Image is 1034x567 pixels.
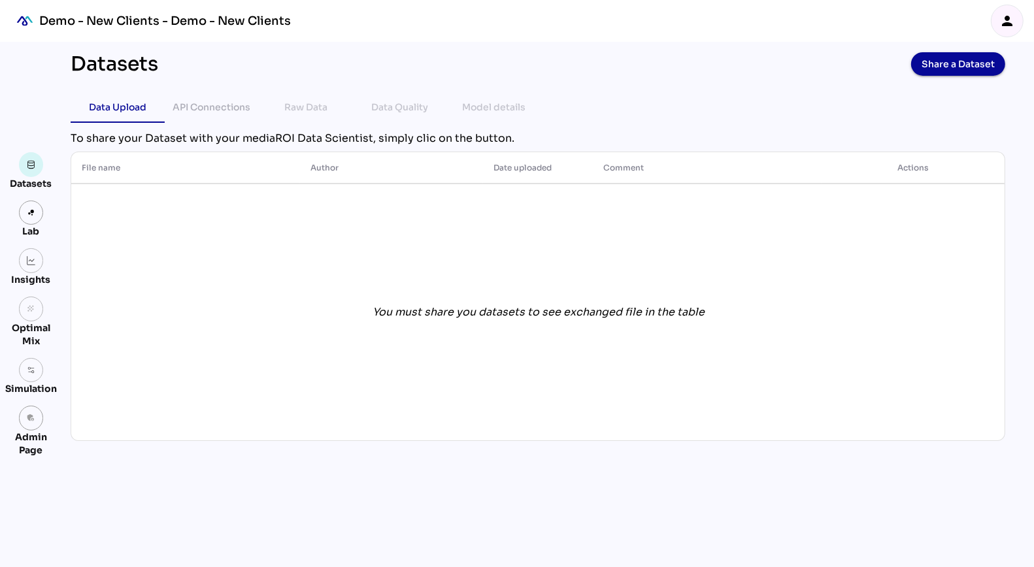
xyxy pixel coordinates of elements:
[173,99,251,115] div: API Connections
[27,366,36,375] img: settings.svg
[300,152,483,184] th: Author
[10,7,39,35] div: mediaROI
[71,131,1005,146] div: To share your Dataset with your mediaROI Data Scientist, simply clic on the button.
[27,256,36,265] img: graph.svg
[284,99,327,115] div: Raw Data
[5,321,57,348] div: Optimal Mix
[463,99,526,115] div: Model details
[5,382,57,395] div: Simulation
[17,225,46,238] div: Lab
[71,52,158,76] div: Datasets
[999,13,1015,29] i: person
[372,99,429,115] div: Data Quality
[27,413,36,423] i: admin_panel_settings
[12,273,51,286] div: Insights
[5,430,57,457] div: Admin Page
[911,52,1005,76] button: Share a Dataset
[27,208,36,218] img: lab.svg
[71,152,300,184] th: File name
[922,55,995,73] span: Share a Dataset
[822,152,1005,184] th: Actions
[27,304,36,314] i: grain
[373,304,705,320] div: You must share you datasets to see exchanged file in the table
[593,152,822,184] th: Comment
[10,177,52,190] div: Datasets
[27,160,36,169] img: data.svg
[39,13,291,29] div: Demo - New Clients - Demo - New Clients
[483,152,593,184] th: Date uploaded
[89,99,146,115] div: Data Upload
